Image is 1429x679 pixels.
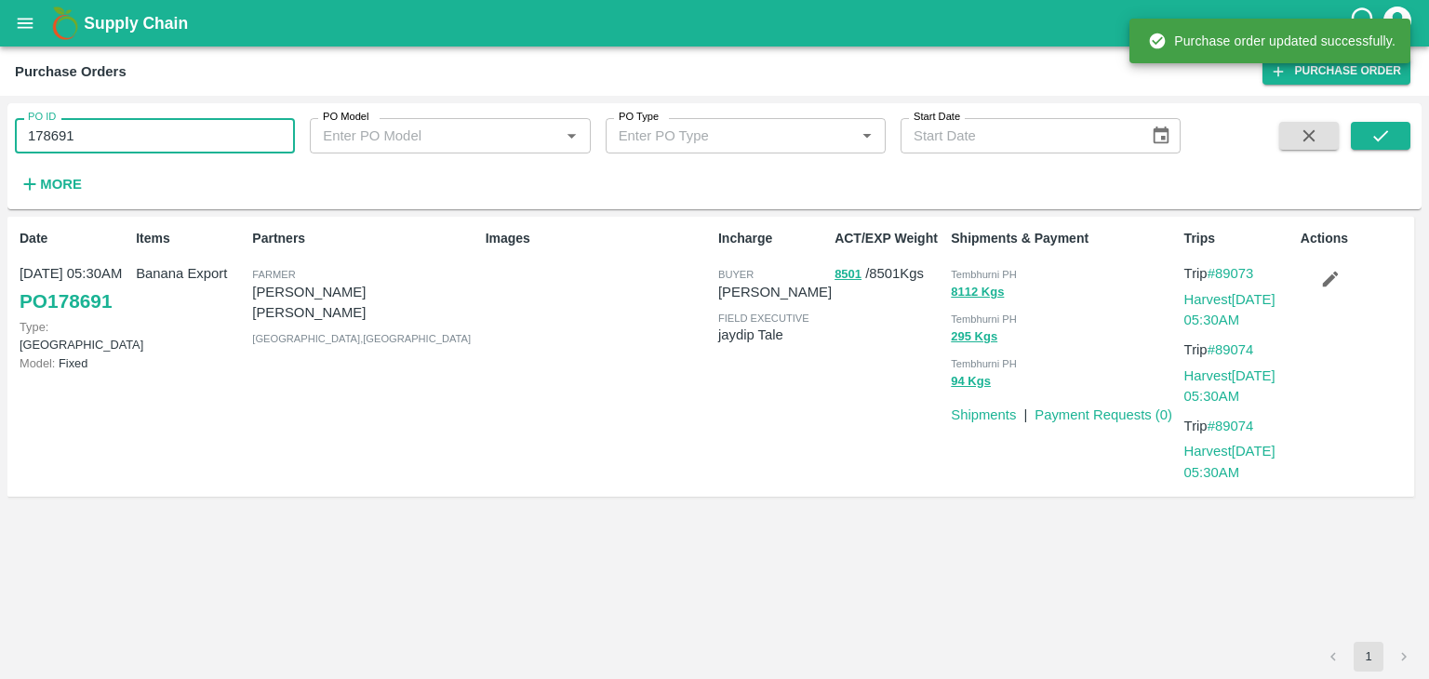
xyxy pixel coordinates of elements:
[1315,642,1422,672] nav: pagination navigation
[611,124,825,148] input: Enter PO Type
[1184,444,1275,479] a: Harvest[DATE] 05:30AM
[252,269,295,280] span: Farmer
[951,282,1004,303] button: 8112 Kgs
[951,326,997,348] button: 295 Kgs
[40,177,82,192] strong: More
[718,229,827,248] p: Incharge
[951,371,991,393] button: 94 Kgs
[1143,118,1179,153] button: Choose date
[486,229,711,248] p: Images
[1262,58,1410,85] a: Purchase Order
[1208,266,1254,281] a: #89073
[718,325,827,345] p: jaydip Tale
[1148,24,1396,58] div: Purchase order updated successfully.
[1184,368,1275,404] a: Harvest[DATE] 05:30AM
[20,285,112,318] a: PO178691
[20,318,128,353] p: [GEOGRAPHIC_DATA]
[1381,4,1414,43] div: account of current user
[28,110,56,125] label: PO ID
[15,60,127,84] div: Purchase Orders
[951,358,1017,369] span: Tembhurni PH
[323,110,369,125] label: PO Model
[1016,397,1027,425] div: |
[1184,263,1293,284] p: Trip
[718,313,809,324] span: field executive
[1184,229,1293,248] p: Trips
[252,282,477,324] p: [PERSON_NAME] [PERSON_NAME]
[835,229,943,248] p: ACT/EXP Weight
[1354,642,1383,672] button: page 1
[951,229,1176,248] p: Shipments & Payment
[15,168,87,200] button: More
[1184,416,1293,436] p: Trip
[20,354,128,372] p: Fixed
[252,229,477,248] p: Partners
[951,407,1016,422] a: Shipments
[835,263,943,285] p: / 8501 Kgs
[1208,342,1254,357] a: #89074
[136,263,245,284] p: Banana Export
[1208,419,1254,433] a: #89074
[15,118,295,153] input: Enter PO ID
[835,264,861,286] button: 8501
[1301,229,1409,248] p: Actions
[1348,7,1381,40] div: customer-support
[718,269,754,280] span: buyer
[951,269,1017,280] span: Tembhurni PH
[20,229,128,248] p: Date
[619,110,659,125] label: PO Type
[4,2,47,45] button: open drawer
[84,10,1348,36] a: Supply Chain
[1035,407,1172,422] a: Payment Requests (0)
[252,333,471,344] span: [GEOGRAPHIC_DATA] , [GEOGRAPHIC_DATA]
[84,14,188,33] b: Supply Chain
[914,110,960,125] label: Start Date
[718,282,832,302] p: [PERSON_NAME]
[855,124,879,148] button: Open
[20,320,48,334] span: Type:
[1184,339,1293,360] p: Trip
[20,263,128,284] p: [DATE] 05:30AM
[951,313,1017,325] span: Tembhurni PH
[20,356,55,370] span: Model:
[559,124,583,148] button: Open
[136,229,245,248] p: Items
[315,124,529,148] input: Enter PO Model
[1184,292,1275,327] a: Harvest[DATE] 05:30AM
[47,5,84,42] img: logo
[901,118,1136,153] input: Start Date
